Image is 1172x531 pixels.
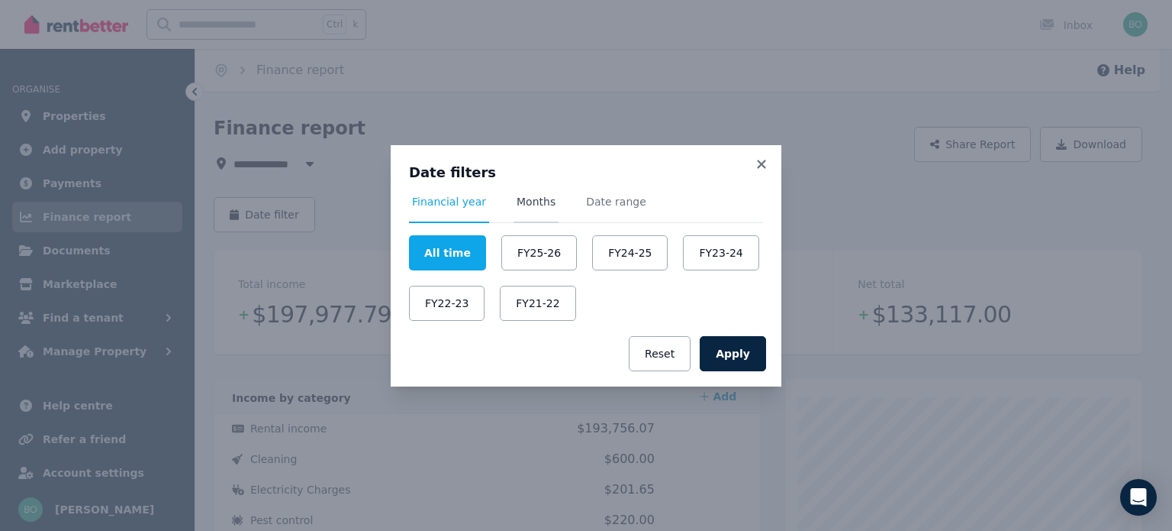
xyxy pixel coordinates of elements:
[683,235,758,270] button: FY23-24
[592,235,668,270] button: FY24-25
[586,194,646,209] span: Date range
[517,194,555,209] span: Months
[501,235,577,270] button: FY25-26
[629,336,691,371] button: Reset
[409,164,763,182] h3: Date filters
[412,194,486,209] span: Financial year
[1120,479,1157,516] div: Open Intercom Messenger
[409,235,486,270] button: All time
[700,336,766,371] button: Apply
[409,194,763,223] nav: Tabs
[500,286,575,321] button: FY21-22
[409,286,485,321] button: FY22-23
